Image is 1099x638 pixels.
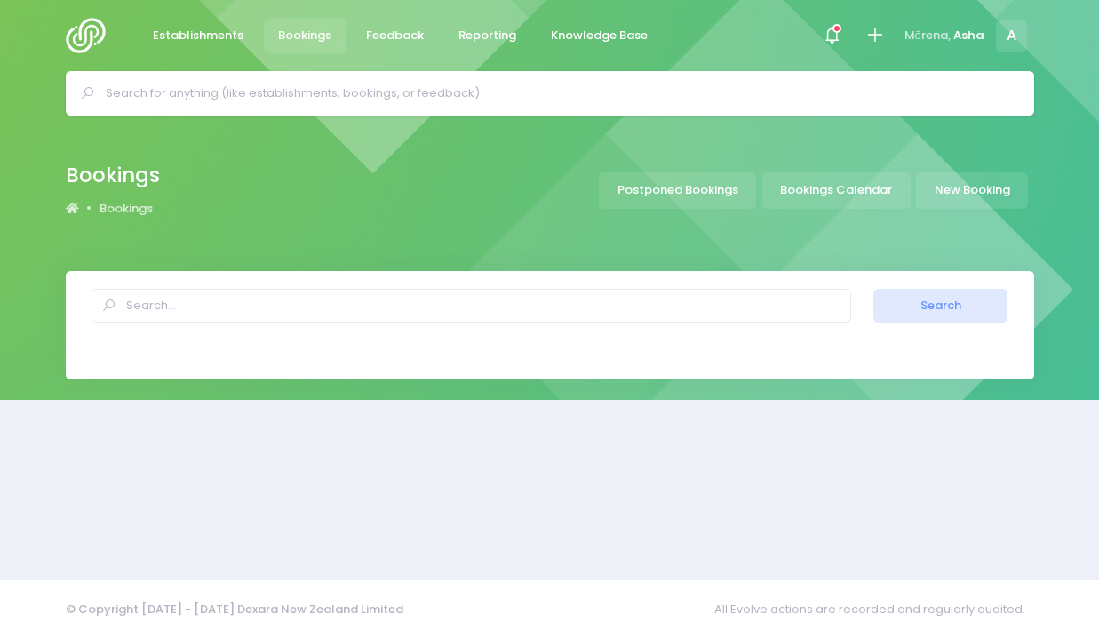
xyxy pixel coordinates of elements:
[537,19,663,53] a: Knowledge Base
[264,19,346,53] a: Bookings
[873,289,1007,323] button: Search
[458,27,516,44] span: Reporting
[366,27,424,44] span: Feedback
[100,200,153,218] a: Bookings
[953,27,984,44] span: Asha
[66,163,160,187] h2: Bookings
[916,172,1028,209] a: New Booking
[714,592,1034,626] span: All Evolve actions are recorded and regularly audited.
[139,19,259,53] a: Establishments
[904,27,951,44] span: Mōrena,
[762,172,911,209] a: Bookings Calendar
[153,27,243,44] span: Establishments
[278,27,331,44] span: Bookings
[352,19,439,53] a: Feedback
[92,289,851,323] input: Search...
[106,80,1009,107] input: Search for anything (like establishments, bookings, or feedback)
[599,172,756,209] a: Postponed Bookings
[444,19,531,53] a: Reporting
[551,27,648,44] span: Knowledge Base
[996,20,1027,52] span: A
[66,18,116,53] img: Logo
[66,601,403,618] span: © Copyright [DATE] - [DATE] Dexara New Zealand Limited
